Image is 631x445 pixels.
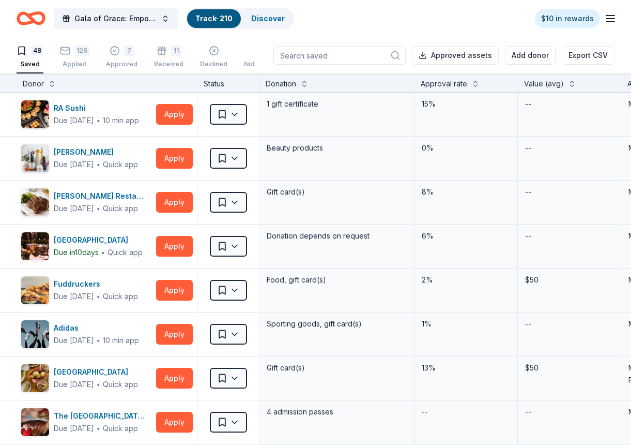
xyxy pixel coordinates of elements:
img: Image for Wood Ranch [21,364,49,392]
div: 6% [421,229,511,243]
img: Image for Fuddruckers [21,276,49,304]
span: ∙ [96,160,101,169]
span: ∙ [96,424,101,433]
div: -- [524,317,532,331]
button: 48Saved [17,41,43,73]
div: 10 min app [103,115,139,126]
div: Adidas [54,322,139,334]
div: Due [DATE] [54,158,94,171]
div: 0% [421,141,511,155]
div: Due [DATE] [54,378,94,391]
div: Approved [106,60,137,68]
button: Declined [200,41,227,73]
div: Quick app [103,159,138,170]
button: 126Applied [60,41,89,73]
div: $50 [524,361,614,375]
div: Not interested [244,60,288,68]
div: Declined [200,60,227,68]
a: $10 in rewards [535,9,600,28]
div: Gift card(s) [266,185,408,199]
img: Image for The Children's Museum at La Habra [21,408,49,436]
button: 11Received [154,41,183,73]
img: Image for RA Sushi [21,100,49,128]
div: Donation [266,78,296,90]
button: Image for The Children's Museum at La HabraThe [GEOGRAPHIC_DATA] at [GEOGRAPHIC_DATA]Due [DATE]∙Q... [21,408,152,437]
div: 10 min app [103,335,139,346]
div: Due [DATE] [54,422,94,435]
div: Donor [23,78,44,90]
div: Quick app [103,203,138,214]
button: 7Approved [106,41,137,73]
button: Image for RA SushiRA SushiDue [DATE]∙10 min app [21,100,152,129]
a: Home [17,6,45,31]
div: Donation depends on request [266,229,408,243]
div: Food, gift card(s) [266,273,408,287]
div: Quick app [107,247,143,258]
img: Image for Kiehl's [21,144,49,172]
img: Image for Larsen's Restaurants [21,188,49,216]
div: -- [524,405,532,419]
button: Apply [156,280,193,301]
button: Apply [156,324,193,345]
div: 1% [421,317,511,331]
div: Gift card(s) [266,361,408,375]
div: 8% [421,185,511,199]
button: Apply [156,104,193,125]
div: Due [DATE] [54,202,94,215]
span: ∙ [96,116,101,125]
div: [GEOGRAPHIC_DATA] [54,234,143,246]
div: Beauty products [266,141,408,155]
div: 126 [74,46,89,56]
div: [GEOGRAPHIC_DATA] [54,366,138,378]
button: Image for Wood Ranch[GEOGRAPHIC_DATA]Due [DATE]∙Quick app [21,364,152,393]
div: Saved [17,60,43,68]
input: Search saved [273,46,406,65]
div: Due [DATE] [54,334,94,347]
button: Export CSV [562,46,614,65]
span: ∙ [96,336,101,345]
div: Quick app [103,291,138,302]
button: Approved assets [412,46,499,65]
div: Due [DATE] [54,114,94,127]
a: Track· 210 [195,14,233,23]
button: Apply [156,192,193,213]
div: -- [524,97,532,111]
span: ∙ [96,292,101,301]
a: Discover [251,14,285,23]
div: $50 [524,273,614,287]
button: Apply [156,236,193,257]
button: Apply [156,368,193,389]
div: Due in 10 days [54,246,99,259]
img: Image for Adidas [21,320,49,348]
span: ∙ [101,248,105,257]
div: 48 [31,46,43,56]
div: [PERSON_NAME] Restaurants [54,190,152,202]
div: -- [524,185,532,199]
button: Image for South Coast Winery Resort & Spa[GEOGRAPHIC_DATA]Due in10days∙Quick app [21,232,152,261]
div: Status [197,73,259,92]
button: Not interested [244,41,288,73]
div: Received [154,60,183,68]
span: ∙ [96,204,101,213]
button: Add donor [505,46,556,65]
div: 7 [124,46,134,56]
div: The [GEOGRAPHIC_DATA] at [GEOGRAPHIC_DATA] [54,410,152,422]
button: Gala of Grace: Empowering Futures for El Porvenir [54,8,178,29]
div: RA Sushi [54,102,139,114]
div: Quick app [103,379,138,390]
button: Image for Larsen's Restaurants[PERSON_NAME] RestaurantsDue [DATE]∙Quick app [21,188,152,217]
button: Image for Kiehl's[PERSON_NAME]Due [DATE]∙Quick app [21,144,152,173]
div: 13% [421,361,511,375]
button: Track· 210Discover [186,8,294,29]
div: Value (avg) [524,78,564,90]
div: [PERSON_NAME] [54,146,138,158]
div: Quick app [103,423,138,434]
div: -- [524,229,532,243]
div: Approval rate [421,78,467,90]
div: -- [421,405,429,419]
div: 1 gift certificate [266,97,408,111]
button: Apply [156,412,193,433]
div: 11 [171,46,181,56]
div: 2% [421,273,511,287]
button: Image for AdidasAdidasDue [DATE]∙10 min app [21,320,152,349]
